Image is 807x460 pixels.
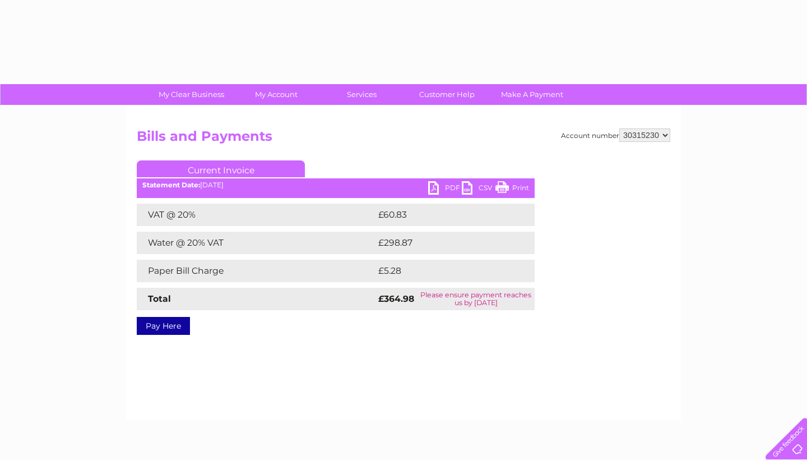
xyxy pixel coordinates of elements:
a: Services [316,84,408,105]
strong: £364.98 [378,293,414,304]
div: Account number [561,128,670,142]
a: Make A Payment [486,84,578,105]
td: VAT @ 20% [137,204,375,226]
a: Print [495,181,529,197]
a: Customer Help [401,84,493,105]
td: £5.28 [375,260,508,282]
div: [DATE] [137,181,535,189]
td: £298.87 [375,232,515,254]
a: Pay Here [137,317,190,335]
a: My Account [230,84,323,105]
td: Paper Bill Charge [137,260,375,282]
td: Please ensure payment reaches us by [DATE] [418,288,535,310]
a: My Clear Business [145,84,238,105]
a: PDF [428,181,462,197]
td: £60.83 [375,204,512,226]
b: Statement Date: [142,181,200,189]
td: Water @ 20% VAT [137,232,375,254]
a: CSV [462,181,495,197]
strong: Total [148,293,171,304]
a: Current Invoice [137,160,305,177]
h2: Bills and Payments [137,128,670,150]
